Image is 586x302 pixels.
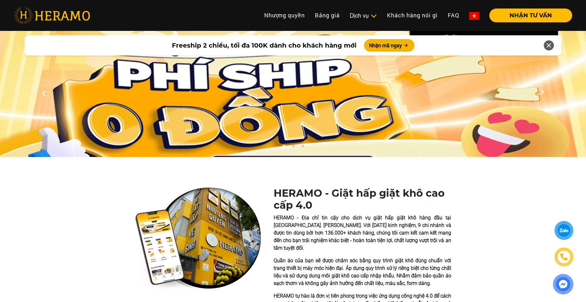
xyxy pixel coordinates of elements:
a: phone-icon [555,248,573,266]
button: 1 [281,144,287,151]
img: subToggleIcon [370,13,377,19]
p: Quần áo của bạn sẽ được chăm sóc bằng quy trình giặt khô đúng chuẩn với trang thiết bị máy móc hi... [274,257,451,287]
a: Khách hàng nói gì [382,9,443,22]
a: FAQ [443,9,464,22]
img: heramo-quality-banner [135,187,261,291]
img: heramo-logo.png [14,7,90,24]
span: Freeship 2 chiều, tối đa 100K dành cho khách hàng mới [172,41,356,50]
a: Nhượng quyền [259,9,310,22]
p: HERAMO - Địa chỉ tin cậy cho dịch vụ giặt hấp giặt khô hàng đầu tại [GEOGRAPHIC_DATA]. [PERSON_NA... [274,214,451,252]
a: Bảng giá [310,9,345,22]
button: Nhận mã ngay [364,39,414,52]
img: vn-flag.png [469,12,479,20]
button: 2 [290,144,296,151]
button: 3 [299,144,306,151]
h1: HERAMO - Giặt hấp giặt khô cao cấp 4.0 [274,187,451,212]
a: NHẬN TƯ VẤN [484,13,572,18]
img: phone-icon [560,253,568,261]
div: Dịch vụ [350,11,377,20]
button: NHẬN TƯ VẤN [489,9,572,22]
